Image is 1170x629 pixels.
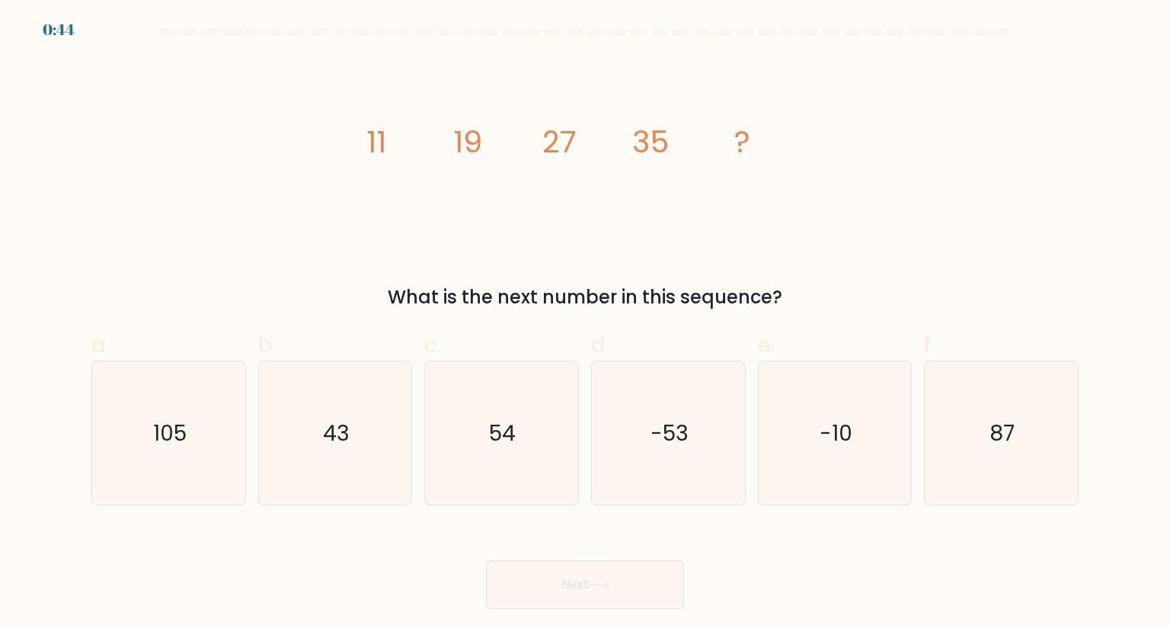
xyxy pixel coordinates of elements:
[758,330,775,360] span: e.
[323,418,350,448] text: 43
[990,418,1015,448] text: 87
[486,560,684,609] button: Next
[366,120,386,163] tspan: 11
[453,120,482,163] tspan: 19
[542,120,577,163] tspan: 27
[153,418,187,448] text: 105
[591,330,609,360] span: d.
[91,330,110,360] span: a.
[490,418,516,448] text: 54
[651,418,689,448] text: -53
[43,18,75,41] div: 0:44
[424,330,441,360] span: c.
[258,330,277,360] span: b.
[734,120,750,163] tspan: ?
[924,330,935,360] span: f.
[632,120,669,163] tspan: 35
[101,284,1069,311] div: What is the next number in this sequence?
[820,418,852,448] text: -10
